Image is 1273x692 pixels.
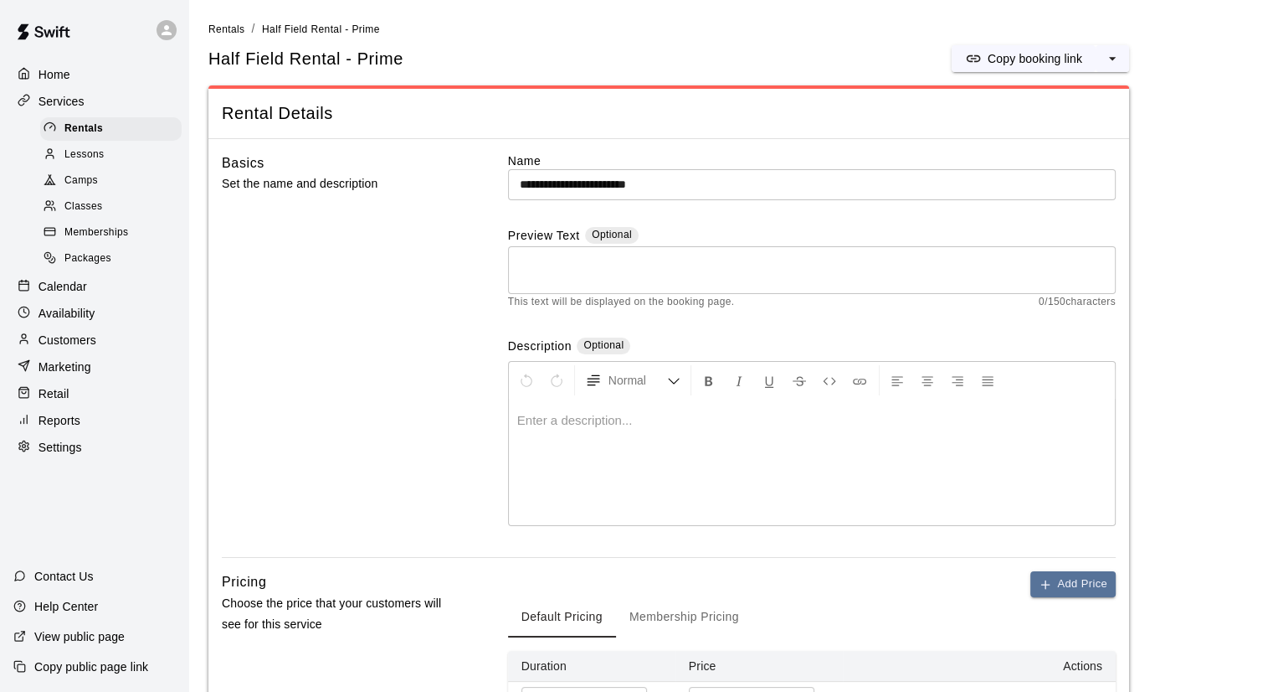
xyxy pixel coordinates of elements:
p: Customers [38,332,96,349]
a: Customers [13,328,175,353]
p: Copy public page link [34,658,148,675]
a: Packages [40,246,188,272]
span: Normal [608,372,667,389]
button: Copy booking link [952,45,1096,72]
p: Choose the price that your customers will see for this service [222,593,454,635]
th: Price [675,651,843,682]
li: / [252,20,255,38]
p: Reports [38,412,80,429]
button: Justify Align [973,365,1002,395]
span: Classes [64,199,102,215]
p: View public page [34,628,125,645]
button: Add Price [1030,571,1116,597]
span: Camps [64,173,98,189]
th: Actions [843,651,1116,682]
span: Packages [64,250,111,267]
button: Insert Code [815,365,844,395]
span: Rental Details [222,102,1116,125]
span: This text will be displayed on the booking page. [508,294,735,311]
button: Membership Pricing [616,597,752,638]
p: Contact Us [34,568,94,585]
a: Availability [13,301,175,326]
button: Redo [542,365,571,395]
span: Rentals [64,121,103,137]
a: Calendar [13,274,175,299]
a: Settings [13,435,175,460]
a: Lessons [40,142,188,168]
div: Rentals [40,117,182,141]
button: Default Pricing [508,597,616,638]
span: Rentals [208,23,245,35]
div: Packages [40,247,182,271]
p: Home [38,66,70,83]
label: Name [508,152,1116,169]
p: Services [38,93,85,110]
nav: breadcrumb [208,20,1253,39]
p: Settings [38,439,82,456]
p: Marketing [38,359,91,375]
button: Format Italics [725,365,753,395]
a: Home [13,62,175,87]
a: Marketing [13,354,175,380]
a: Rentals [40,116,188,142]
button: Undo [512,365,541,395]
p: Help Center [34,598,98,615]
div: Camps [40,169,182,193]
div: Memberships [40,221,182,245]
button: Center Align [913,365,942,395]
button: Format Underline [755,365,783,395]
h5: Half Field Rental - Prime [208,48,403,70]
a: Classes [40,194,188,220]
p: Calendar [38,278,87,295]
div: Lessons [40,143,182,167]
p: Copy booking link [988,50,1082,67]
h6: Pricing [222,571,266,593]
label: Description [508,338,572,357]
p: Set the name and description [222,173,454,194]
button: Formatting Options [578,365,687,395]
a: Services [13,89,175,114]
span: Memberships [64,225,128,241]
button: Insert Link [845,365,874,395]
a: Camps [40,168,188,194]
p: Retail [38,385,69,402]
div: split button [952,45,1129,72]
a: Reports [13,408,175,433]
span: Optional [583,339,624,351]
span: Optional [592,229,632,240]
button: Right Align [943,365,972,395]
span: 0 / 150 characters [1039,294,1116,311]
label: Preview Text [508,227,580,246]
div: Classes [40,195,182,219]
button: Format Bold [695,365,723,395]
p: Availability [38,305,95,322]
a: Rentals [208,22,245,35]
button: Left Align [883,365,911,395]
th: Duration [508,651,675,682]
span: Lessons [64,147,105,163]
a: Memberships [40,220,188,246]
span: Half Field Rental - Prime [262,23,380,35]
h6: Basics [222,152,264,174]
button: Format Strikethrough [785,365,814,395]
button: select merge strategy [1096,45,1129,72]
a: Retail [13,381,175,406]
